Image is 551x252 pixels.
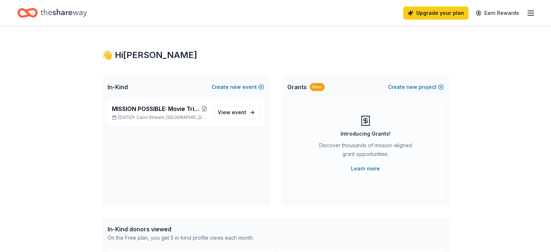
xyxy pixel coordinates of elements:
a: Earn Rewards [471,7,523,20]
div: Introducing Grants! [341,129,391,138]
a: View event [213,106,260,119]
span: Grants [287,83,307,91]
button: Createnewevent [212,83,264,91]
a: Upgrade your plan [403,7,468,20]
span: event [232,109,246,115]
div: 👋 Hi [PERSON_NAME] [102,49,450,61]
button: Createnewproject [388,83,444,91]
div: On the Free plan, you get 5 in-kind profile views each month. [108,234,254,242]
div: New [310,83,325,91]
span: In-Kind [108,83,128,91]
a: Learn more [351,164,380,173]
div: Discover thousands of mission-aligned grant opportunities. [316,141,415,161]
span: Carol Stream, [GEOGRAPHIC_DATA] [137,115,207,120]
span: MISSION POSSIBLE: Movie Trivia Fund Raiser to Support Veterans, People with Disabilities, and Senior [112,104,201,113]
p: [DATE] • [112,115,207,120]
div: In-Kind donors viewed [108,225,254,234]
a: Home [17,4,87,21]
span: new [406,83,417,91]
span: View [218,108,246,117]
span: new [230,83,241,91]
